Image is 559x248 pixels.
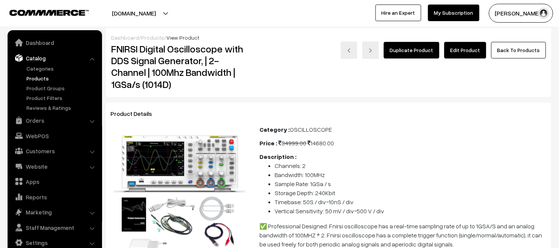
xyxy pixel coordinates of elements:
a: Product Groups [25,84,99,92]
a: COMMMERCE [9,8,76,17]
li: Storage Depth: 240Kbit [275,188,547,197]
img: COMMMERCE [9,10,89,15]
a: Reviews & Ratings [25,104,99,112]
b: Category : [260,126,290,133]
a: Catalog [9,51,99,65]
b: Price : [260,139,278,147]
a: Products [25,74,99,82]
a: WebPOS [9,129,99,143]
a: Customers [9,144,99,158]
h2: FNIRSI Digital Oscilloscope with DDS Signal Generator, | 2-Channel | 100Mhz Bandwidth | 1GSa/s (1... [111,43,248,90]
img: left-arrow.png [347,48,351,53]
button: [PERSON_NAME] [489,4,553,23]
a: Product Filters [25,94,99,102]
b: Description : [260,153,297,160]
a: Back To Products [491,42,546,59]
a: Apps [9,175,99,188]
span: View Product [166,34,199,41]
li: Bandwidth: 100MHz [275,170,547,179]
li: Timebase: 50S / div~10nS / div [275,197,547,206]
a: Dashboard [111,34,139,41]
a: Hire an Expert [376,5,421,21]
a: Reports [9,190,99,204]
img: user [538,8,550,19]
li: Sample Rate: 1GSa / s [275,179,547,188]
a: Website [9,160,99,173]
a: Edit Product [444,42,486,59]
a: Orders [9,114,99,127]
div: / / [111,34,546,42]
a: Categories [25,65,99,72]
span: 34999.00 [279,139,307,147]
button: [DOMAIN_NAME] [85,4,182,23]
span: Product Details [110,110,161,117]
a: My Subscription [428,5,480,21]
div: 14680.00 [260,139,547,148]
div: OSCILLOSCOPE [260,125,547,134]
a: Marketing [9,205,99,219]
a: Products [141,34,164,41]
li: Channels: 2 [275,161,547,170]
a: Duplicate Product [384,42,439,59]
a: Staff Management [9,221,99,234]
img: right-arrow.png [368,48,373,53]
a: Dashboard [9,36,99,49]
li: Vertical Sensitivity: 50 mV / div~500 V / div [275,206,547,216]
